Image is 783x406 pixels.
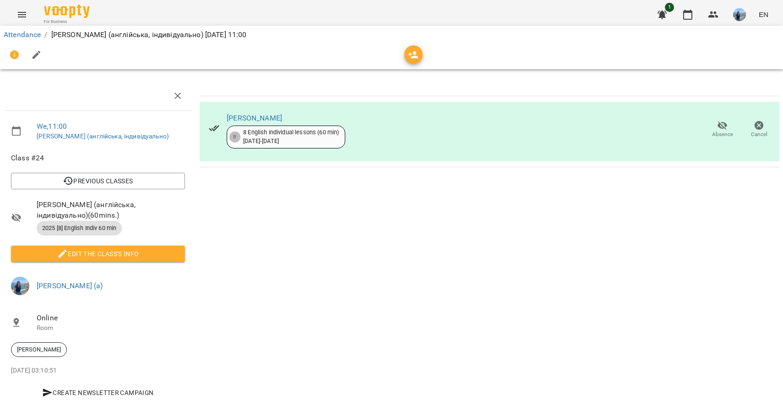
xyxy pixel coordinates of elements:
[37,324,185,333] p: Room
[37,122,67,131] a: We , 11:00
[741,117,778,143] button: Cancel
[37,199,185,221] span: [PERSON_NAME] (англійська, індивідуально) ( 60 mins. )
[37,132,169,140] a: [PERSON_NAME] (англійська, індивідуально)
[712,131,733,138] span: Absence
[37,224,122,232] span: 2025 [8] English Indiv 60 min
[51,29,247,40] p: [PERSON_NAME] (англійська, індивідуально) [DATE] 11:00
[11,4,33,26] button: Menu
[11,346,66,354] span: [PERSON_NAME]
[18,176,178,187] span: Previous Classes
[733,8,746,21] img: 8b0d75930c4dba3d36228cba45c651ae.jpg
[665,3,674,12] span: 1
[44,5,90,18] img: Voopty Logo
[18,248,178,259] span: Edit the class's Info
[11,277,29,295] img: 8b0d75930c4dba3d36228cba45c651ae.jpg
[704,117,741,143] button: Absence
[755,6,772,23] button: EN
[4,30,41,39] a: Attendance
[759,10,768,19] span: EN
[44,29,47,40] li: /
[11,173,185,189] button: Previous Classes
[227,114,282,122] a: [PERSON_NAME]
[11,153,185,164] span: Class #24
[37,281,103,290] a: [PERSON_NAME] (а)
[751,131,767,138] span: Cancel
[11,246,185,262] button: Edit the class's Info
[44,19,90,25] span: For Business
[11,384,185,401] button: Create Newsletter Campaign
[37,313,185,324] span: Online
[11,366,185,375] p: [DATE] 03:10:51
[4,29,779,40] nav: breadcrumb
[229,132,240,143] div: 8
[15,387,181,398] span: Create Newsletter Campaign
[243,128,339,145] div: 8 English individual lessons (60 min) [DATE] - [DATE]
[11,342,67,357] div: [PERSON_NAME]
